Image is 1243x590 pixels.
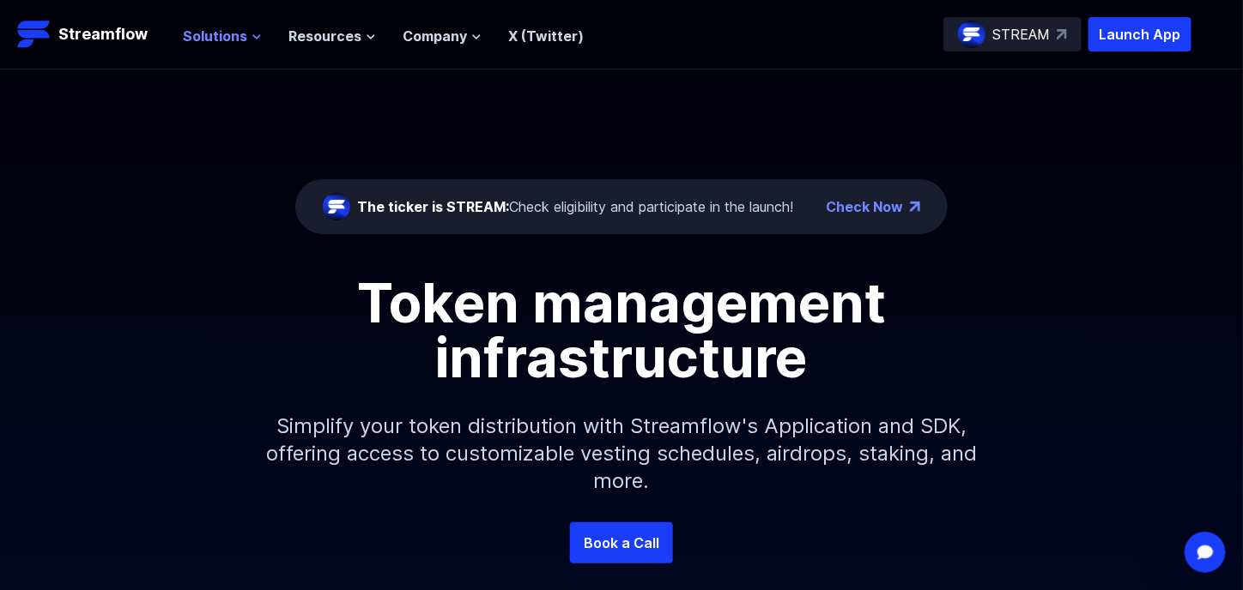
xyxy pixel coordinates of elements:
[958,21,985,48] img: streamflow-logo-circle.png
[1185,532,1226,573] iframe: Intercom live chat
[289,26,376,46] button: Resources
[403,26,468,46] span: Company
[252,385,991,522] p: Simplify your token distribution with Streamflow's Application and SDK, offering access to custom...
[235,275,1008,385] h1: Token management infrastructure
[992,24,1050,45] p: STREAM
[910,202,920,212] img: top-right-arrow.png
[403,26,482,46] button: Company
[509,27,585,45] a: X (Twitter)
[17,17,52,51] img: Streamflow Logo
[289,26,362,46] span: Resources
[826,196,903,217] a: Check Now
[58,22,148,46] p: Streamflow
[570,522,673,563] a: Book a Call
[1057,29,1067,39] img: top-right-arrow.svg
[323,193,350,220] img: streamflow-logo-circle.png
[17,17,167,51] a: Streamflow
[943,17,1082,51] a: STREAM
[184,26,262,46] button: Solutions
[1088,17,1191,51] button: Launch App
[184,26,248,46] span: Solutions
[357,196,793,217] div: Check eligibility and participate in the launch!
[357,198,509,215] span: The ticker is STREAM:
